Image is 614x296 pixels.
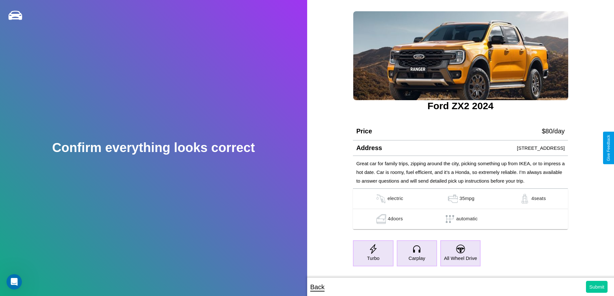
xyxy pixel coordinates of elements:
[409,254,425,263] p: Carplay
[444,254,477,263] p: All Wheel Drive
[518,194,531,204] img: gas
[375,214,388,224] img: gas
[586,281,608,293] button: Submit
[446,194,459,204] img: gas
[353,100,568,111] h3: Ford ZX2 2024
[6,274,22,290] iframe: Intercom live chat
[388,214,403,224] p: 4 doors
[387,194,403,204] p: electric
[356,128,372,135] h4: Price
[459,194,474,204] p: 35 mpg
[531,194,546,204] p: 4 seats
[375,194,387,204] img: gas
[456,214,478,224] p: automatic
[356,159,565,185] p: Great car for family trips, zipping around the city, picking something up from IKEA, or to impres...
[310,281,325,293] p: Back
[52,140,255,155] h2: Confirm everything looks correct
[606,135,611,161] div: Give Feedback
[353,189,568,229] table: simple table
[356,144,382,152] h4: Address
[542,125,565,137] p: $ 80 /day
[517,144,565,152] p: [STREET_ADDRESS]
[367,254,380,263] p: Turbo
